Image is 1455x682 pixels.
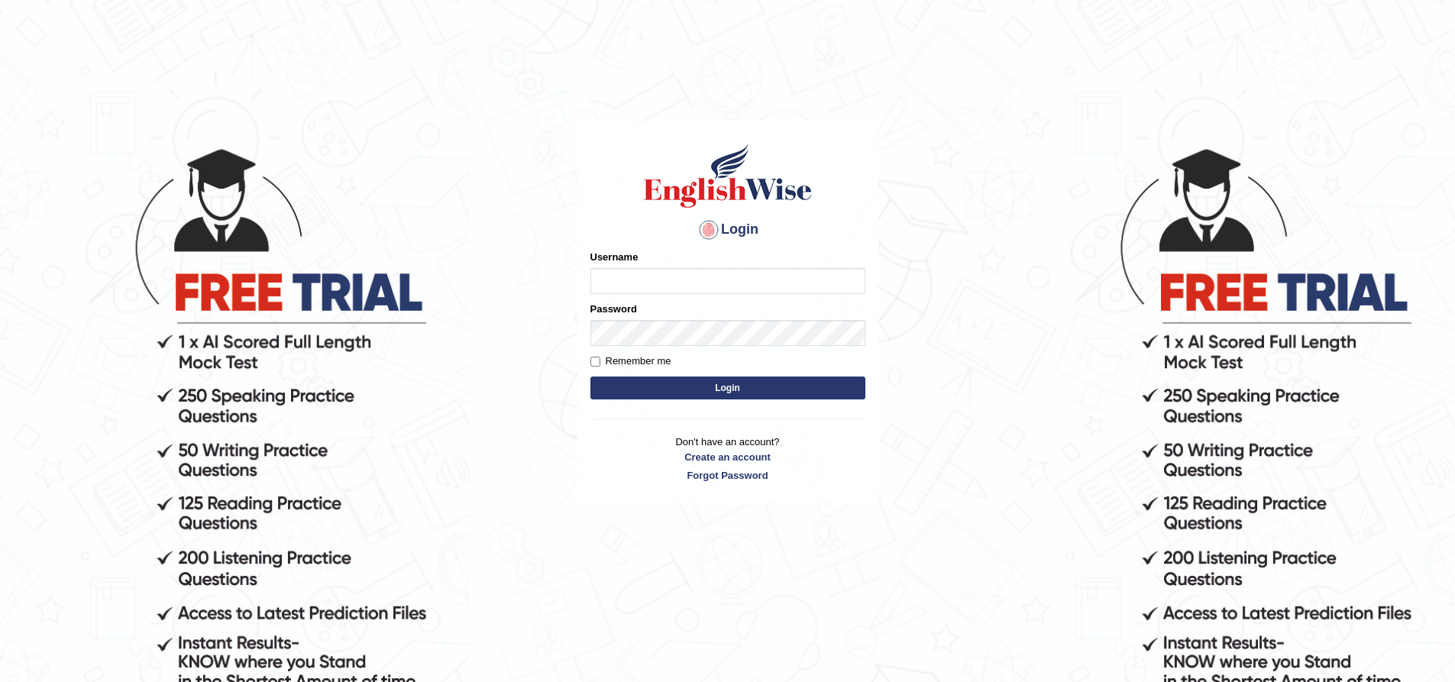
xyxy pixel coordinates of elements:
[590,450,865,464] a: Create an account
[590,435,865,482] p: Don't have an account?
[590,302,637,316] label: Password
[590,218,865,242] h4: Login
[590,250,639,264] label: Username
[590,377,865,399] button: Login
[590,357,600,367] input: Remember me
[590,354,671,369] label: Remember me
[590,468,865,483] a: Forgot Password
[641,141,815,210] img: Logo of English Wise sign in for intelligent practice with AI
